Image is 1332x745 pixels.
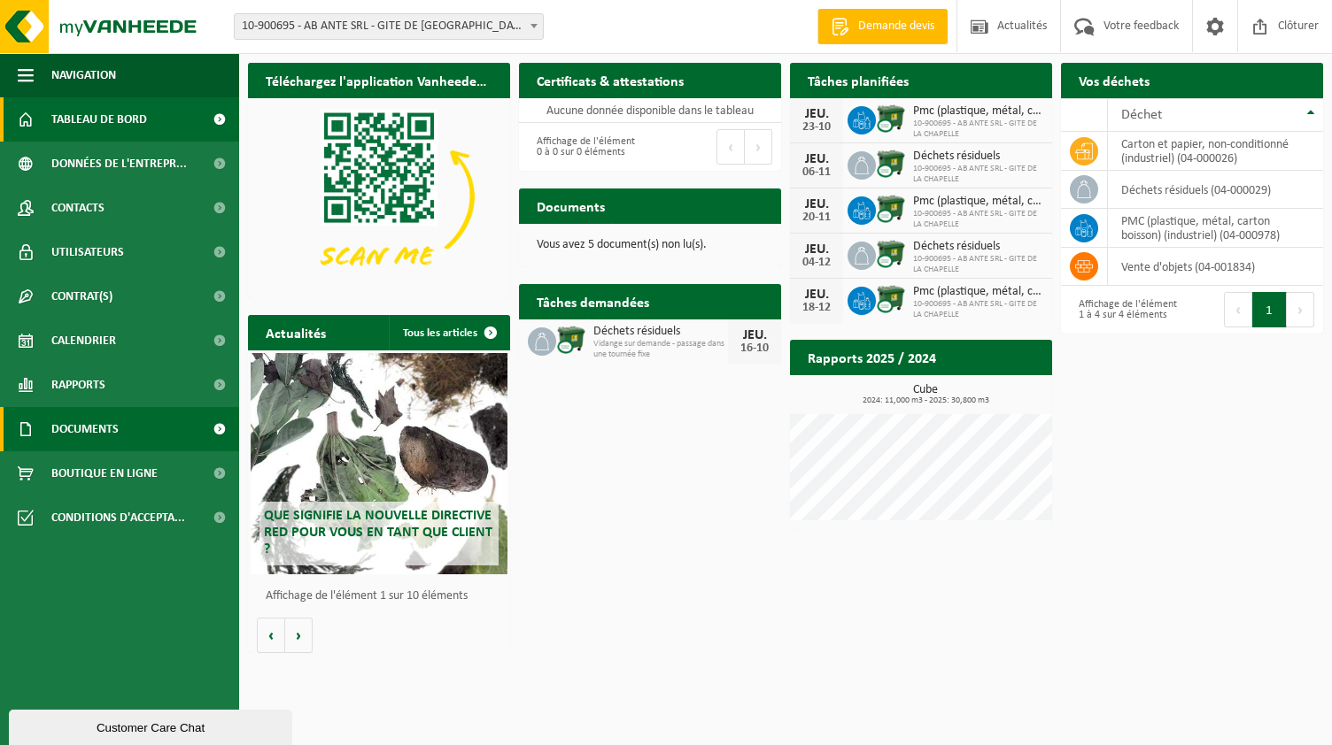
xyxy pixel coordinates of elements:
[876,104,906,134] img: WB-1100-CU
[51,142,187,186] span: Données de l'entrepr...
[266,590,501,603] p: Affichage de l'élément 1 sur 10 éléments
[389,315,508,350] a: Tous les articles
[876,194,906,224] img: WB-1100-CU
[51,274,112,319] span: Contrat(s)
[745,129,772,165] button: Next
[799,121,834,134] div: 23-10
[876,149,906,179] img: WB-1100-CU
[51,363,105,407] span: Rapports
[737,342,772,355] div: 16-10
[537,239,763,251] p: Vous avez 5 document(s) non lu(s).
[1108,171,1323,209] td: déchets résiduels (04-000029)
[1070,290,1183,329] div: Affichage de l'élément 1 à 4 sur 4 éléments
[876,239,906,269] img: WB-1100-CU
[799,288,834,302] div: JEU.
[528,127,641,166] div: Affichage de l'élément 0 à 0 sur 0 éléments
[799,384,1052,405] h3: Cube
[519,63,701,97] h2: Certificats & attestations
[51,319,116,363] span: Calendrier
[248,63,510,97] h2: Téléchargez l'application Vanheede+ maintenant!
[519,98,781,123] td: Aucune donnée disponible dans le tableau
[1121,108,1162,122] span: Déchet
[716,129,745,165] button: Previous
[799,396,1052,405] span: 2024: 11,000 m3 - 2025: 30,800 m3
[790,340,954,374] h2: Rapports 2025 / 2024
[593,339,728,360] span: Vidange sur demande - passage dans une tournée fixe
[9,706,296,745] iframe: chat widget
[593,325,728,339] span: Déchets résiduels
[913,195,1043,209] span: Pmc (plastique, métal, carton boisson) (industriel)
[913,209,1043,230] span: 10-900695 - AB ANTE SRL - GITE DE LA CHAPELLE
[519,188,623,223] h2: Documents
[1061,63,1167,97] h2: Vos déchets
[799,152,834,166] div: JEU.
[257,618,285,653] button: Vorige
[913,164,1043,185] span: 10-900695 - AB ANTE SRL - GITE DE LA CHAPELLE
[799,302,834,314] div: 18-12
[264,509,492,557] span: Que signifie la nouvelle directive RED pour vous en tant que client ?
[790,63,926,97] h2: Tâches planifiées
[1252,292,1287,327] button: 1
[234,13,544,40] span: 10-900695 - AB ANTE SRL - GITE DE LA CHAPELLE - ASSESSE
[817,9,948,44] a: Demande devis
[51,451,158,495] span: Boutique en ligne
[519,284,667,319] h2: Tâches demandées
[913,285,1043,299] span: Pmc (plastique, métal, carton boisson) (industriel)
[51,495,185,540] span: Conditions d'accepta...
[799,211,834,224] div: 20-11
[876,284,906,314] img: WB-1100-CU
[51,97,147,142] span: Tableau de bord
[51,186,105,230] span: Contacts
[913,150,1043,164] span: Déchets résiduels
[1287,292,1314,327] button: Next
[285,618,313,653] button: Volgende
[1108,132,1323,171] td: carton et papier, non-conditionné (industriel) (04-000026)
[737,328,772,342] div: JEU.
[799,166,834,179] div: 06-11
[51,53,116,97] span: Navigation
[913,254,1043,275] span: 10-900695 - AB ANTE SRL - GITE DE LA CHAPELLE
[799,242,834,257] div: JEU.
[1224,292,1252,327] button: Previous
[235,14,543,39] span: 10-900695 - AB ANTE SRL - GITE DE LA CHAPELLE - ASSESSE
[251,353,507,574] a: Que signifie la nouvelle directive RED pour vous en tant que client ?
[248,315,344,349] h2: Actualités
[799,197,834,211] div: JEU.
[913,104,1043,119] span: Pmc (plastique, métal, carton boisson) (industriel)
[1108,209,1323,248] td: PMC (plastique, métal, carton boisson) (industriel) (04-000978)
[913,240,1043,254] span: Déchets résiduels
[913,299,1043,320] span: 10-900695 - AB ANTE SRL - GITE DE LA CHAPELLE
[51,407,119,451] span: Documents
[248,98,510,295] img: Download de VHEPlus App
[51,230,124,274] span: Utilisateurs
[1108,248,1323,286] td: vente d'objets (04-001834)
[898,374,1050,410] a: Consulter les rapports
[799,257,834,269] div: 04-12
[913,119,1043,140] span: 10-900695 - AB ANTE SRL - GITE DE LA CHAPELLE
[556,325,586,355] img: WB-1100-CU
[854,18,939,35] span: Demande devis
[799,107,834,121] div: JEU.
